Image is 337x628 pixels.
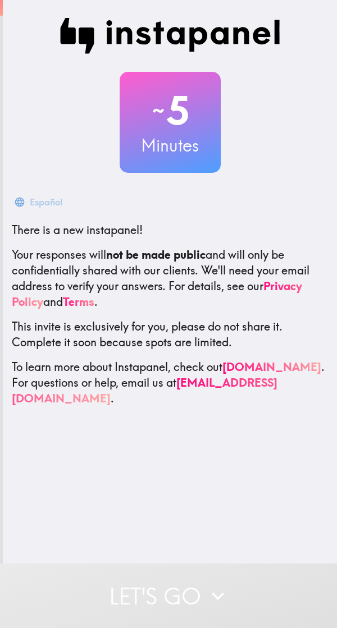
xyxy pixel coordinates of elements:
a: Privacy Policy [12,279,302,309]
p: Your responses will and will only be confidentially shared with our clients. We'll need your emai... [12,247,328,310]
span: There is a new instapanel! [12,223,143,237]
div: Español [30,194,62,210]
span: ~ [151,94,166,127]
img: Instapanel [60,18,280,54]
p: To learn more about Instapanel, check out . For questions or help, email us at . [12,359,328,406]
h3: Minutes [120,134,221,157]
p: This invite is exclusively for you, please do not share it. Complete it soon because spots are li... [12,319,328,350]
a: [EMAIL_ADDRESS][DOMAIN_NAME] [12,375,277,405]
button: Español [12,191,67,213]
a: [DOMAIN_NAME] [222,360,321,374]
b: not be made public [106,247,206,262]
h2: 5 [120,88,221,134]
a: Terms [63,295,94,309]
